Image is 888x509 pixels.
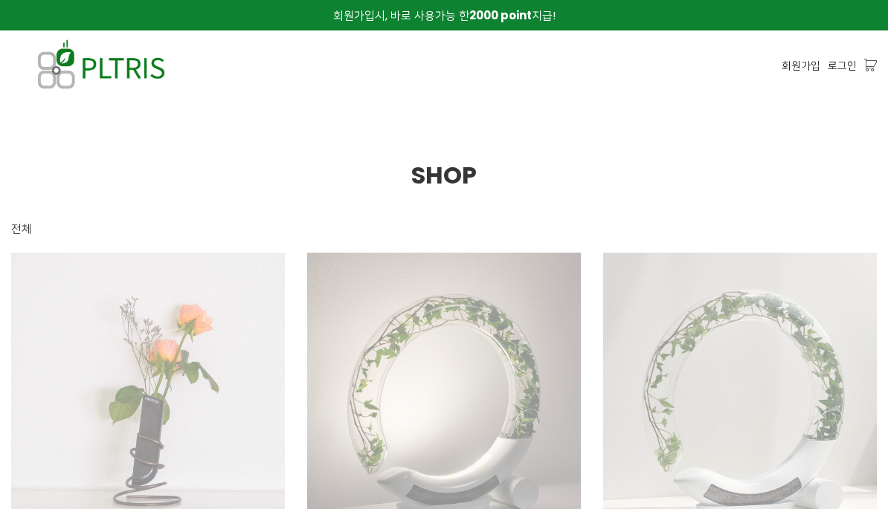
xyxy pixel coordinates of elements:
[782,57,820,74] a: 회원가입
[411,158,477,192] span: SHOP
[469,7,532,23] strong: 2000 point
[11,220,32,238] div: 전체
[333,7,556,23] span: 회원가입시, 바로 사용가능 한 지급!
[828,57,857,74] a: 로그인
